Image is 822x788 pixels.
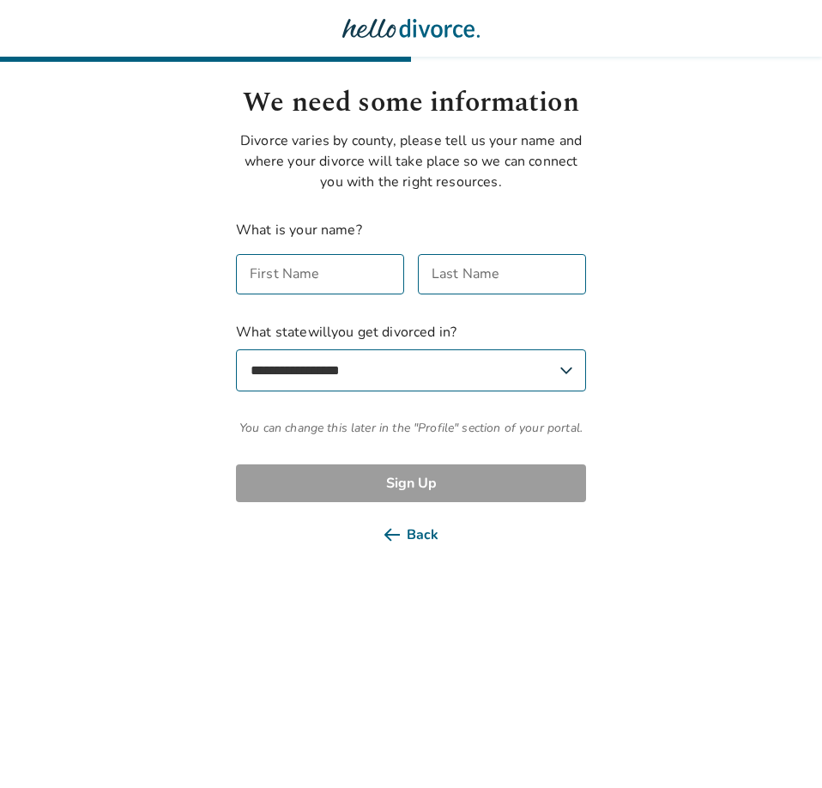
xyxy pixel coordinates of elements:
[236,419,586,437] span: You can change this later in the "Profile" section of your portal.
[236,221,362,239] label: What is your name?
[236,130,586,192] p: Divorce varies by county, please tell us your name and where your divorce will take place so we c...
[236,322,586,391] label: What state will you get divorced in?
[736,706,822,788] div: Widget de chat
[736,706,822,788] iframe: Chat Widget
[236,464,586,502] button: Sign Up
[236,349,586,391] select: What statewillyou get divorced in?
[342,11,480,45] img: Hello Divorce Logo
[236,82,586,124] h1: We need some information
[236,516,586,554] button: Back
